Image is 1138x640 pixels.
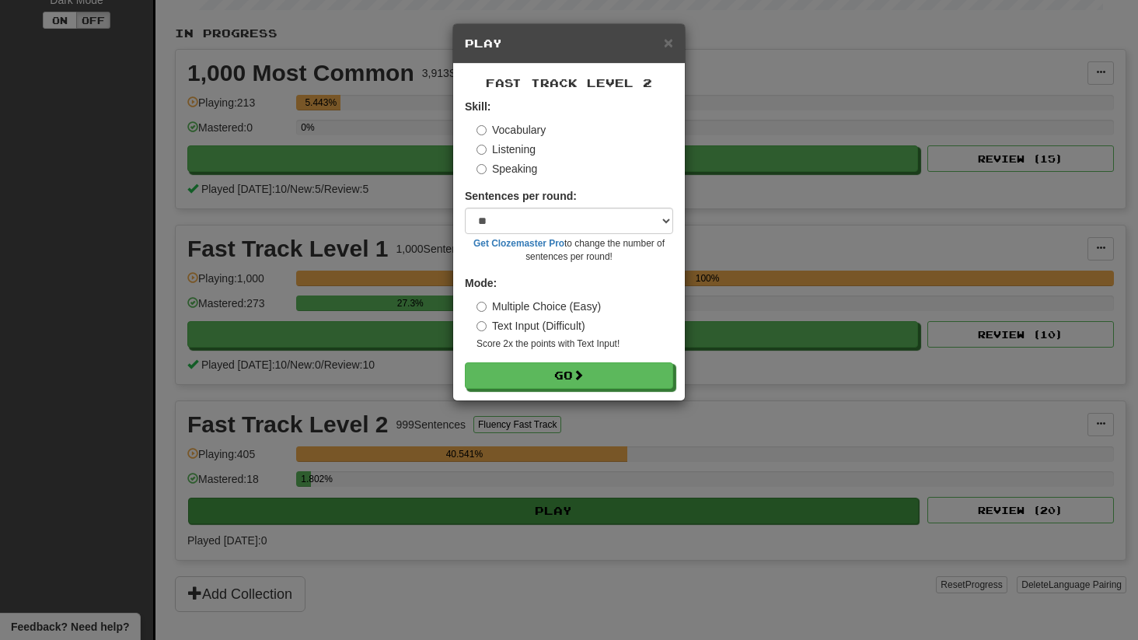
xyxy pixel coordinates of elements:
input: Multiple Choice (Easy) [476,302,487,312]
a: Get Clozemaster Pro [473,238,564,249]
span: Fast Track Level 2 [486,76,652,89]
label: Vocabulary [476,122,546,138]
h5: Play [465,36,673,51]
input: Text Input (Difficult) [476,321,487,331]
strong: Skill: [465,100,490,113]
input: Speaking [476,164,487,174]
label: Sentences per round: [465,188,577,204]
strong: Mode: [465,277,497,289]
small: to change the number of sentences per round! [465,237,673,264]
button: Close [664,34,673,51]
input: Vocabulary [476,125,487,135]
button: Go [465,362,673,389]
small: Score 2x the points with Text Input ! [476,337,673,351]
span: × [664,33,673,51]
label: Listening [476,142,536,157]
label: Text Input (Difficult) [476,318,585,334]
label: Speaking [476,161,537,177]
input: Listening [476,145,487,155]
label: Multiple Choice (Easy) [476,299,601,314]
